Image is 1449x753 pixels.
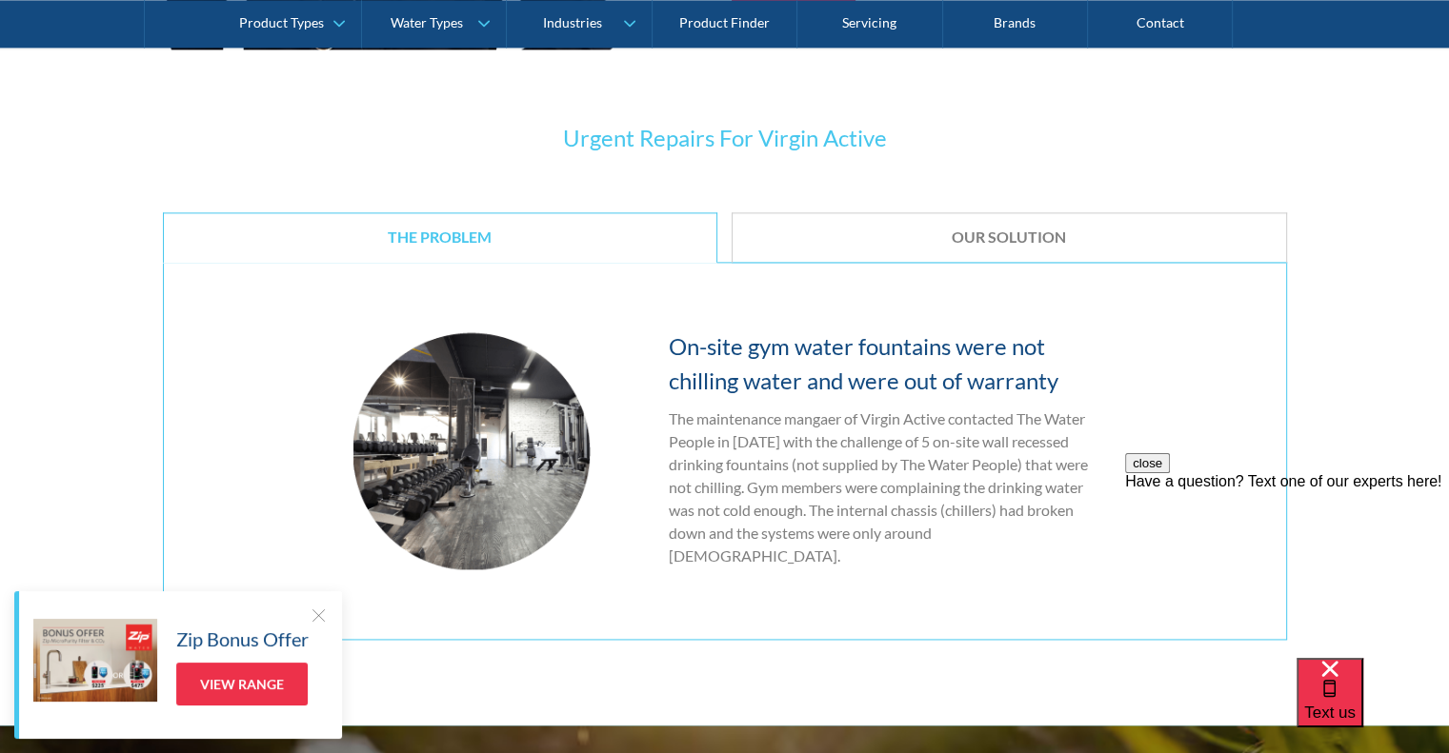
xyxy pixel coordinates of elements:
div: Industries [543,15,602,31]
img: Zip Bonus Offer [33,619,157,702]
iframe: podium webchat widget bubble [1297,658,1449,753]
h3: Urgent Repairs For Virgin Active [163,121,1287,155]
div: Water Types [391,15,463,31]
h5: Zip Bonus Offer [176,624,309,653]
iframe: podium webchat widget prompt [1125,453,1449,682]
p: The maintenance mangaer of Virgin Active contacted The Water People in [DATE] with the challenge ... [669,407,1096,567]
div: Product Types [239,15,324,31]
a: View Range [176,663,308,705]
img: the problem support image [353,332,591,569]
div: The Problem [192,228,689,248]
h4: On-site gym water fountains were not chilling water and were out of warranty [669,329,1096,398]
div: Our Solution [761,228,1258,248]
